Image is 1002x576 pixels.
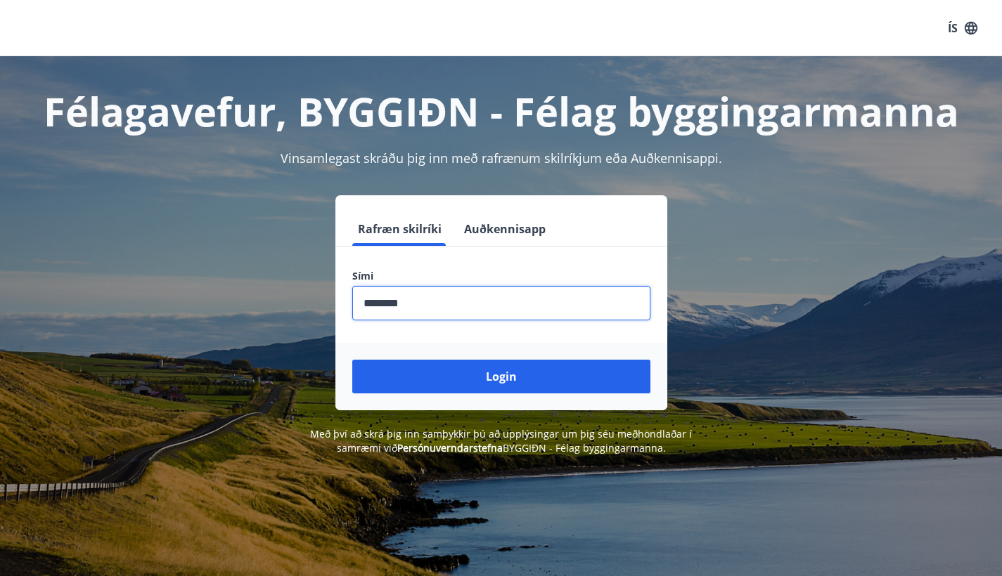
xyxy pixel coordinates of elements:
[458,212,551,246] button: Auðkennisapp
[17,84,985,138] h1: Félagavefur, BYGGIÐN - Félag byggingarmanna
[310,427,692,454] span: Með því að skrá þig inn samþykkir þú að upplýsingar um þig séu meðhöndlaðar í samræmi við BYGGIÐN...
[281,150,722,166] span: Vinsamlegast skráðu þig inn með rafrænum skilríkjum eða Auðkennisappi.
[352,360,650,393] button: Login
[352,212,447,246] button: Rafræn skilríki
[352,269,650,283] label: Sími
[397,441,503,454] a: Persónuverndarstefna
[940,15,985,41] button: ÍS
